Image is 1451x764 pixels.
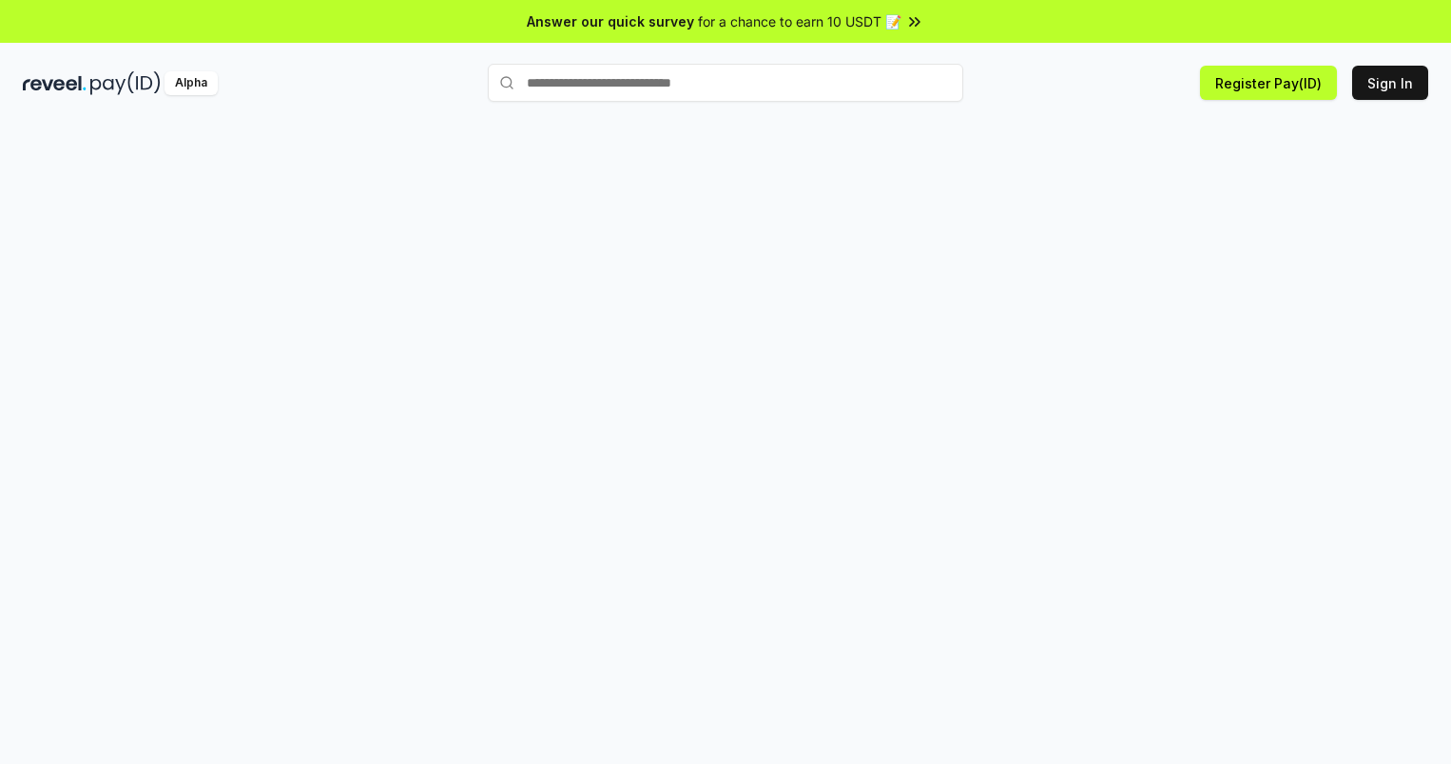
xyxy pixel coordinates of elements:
[90,71,161,95] img: pay_id
[698,11,901,31] span: for a chance to earn 10 USDT 📝
[1352,66,1428,100] button: Sign In
[1200,66,1337,100] button: Register Pay(ID)
[23,71,87,95] img: reveel_dark
[164,71,218,95] div: Alpha
[527,11,694,31] span: Answer our quick survey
